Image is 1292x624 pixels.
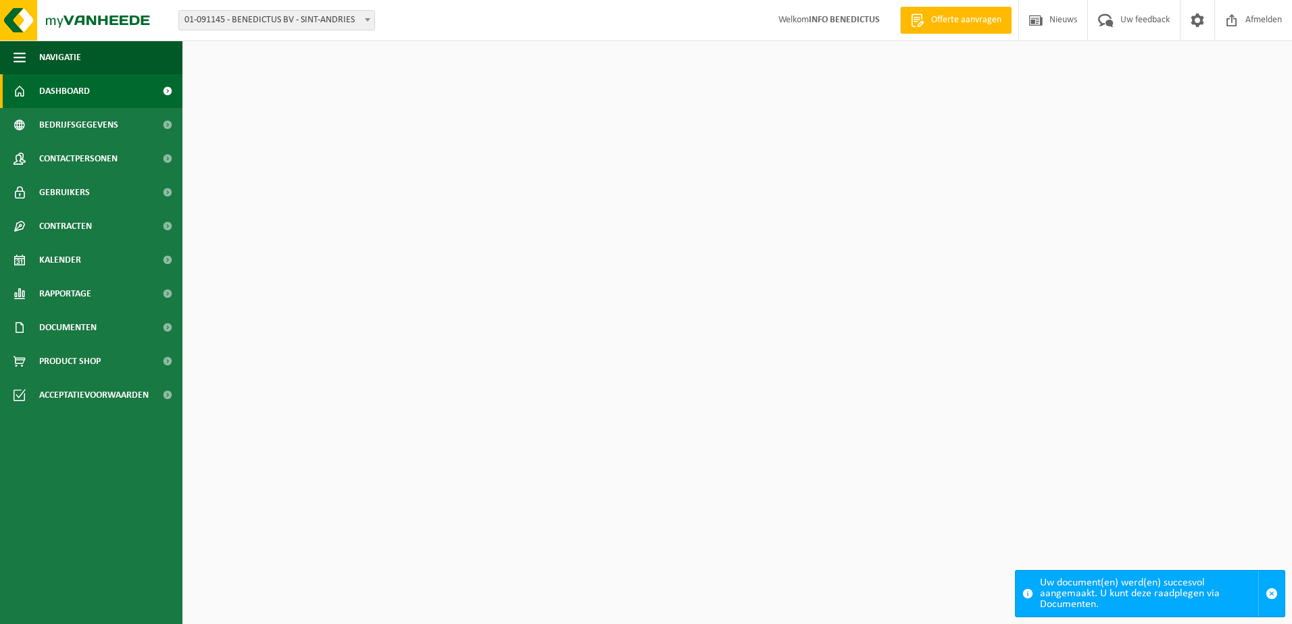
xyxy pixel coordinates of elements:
[809,15,880,25] strong: INFO BENEDICTUS
[39,311,97,344] span: Documenten
[39,74,90,108] span: Dashboard
[39,344,101,378] span: Product Shop
[39,209,92,243] span: Contracten
[39,277,91,311] span: Rapportage
[1040,571,1258,617] div: Uw document(en) werd(en) succesvol aangemaakt. U kunt deze raadplegen via Documenten.
[928,14,1005,27] span: Offerte aanvragen
[39,142,118,176] span: Contactpersonen
[39,176,90,209] span: Gebruikers
[39,108,118,142] span: Bedrijfsgegevens
[900,7,1012,34] a: Offerte aanvragen
[179,11,374,30] span: 01-091145 - BENEDICTUS BV - SINT-ANDRIES
[178,10,375,30] span: 01-091145 - BENEDICTUS BV - SINT-ANDRIES
[39,243,81,277] span: Kalender
[39,378,149,412] span: Acceptatievoorwaarden
[39,41,81,74] span: Navigatie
